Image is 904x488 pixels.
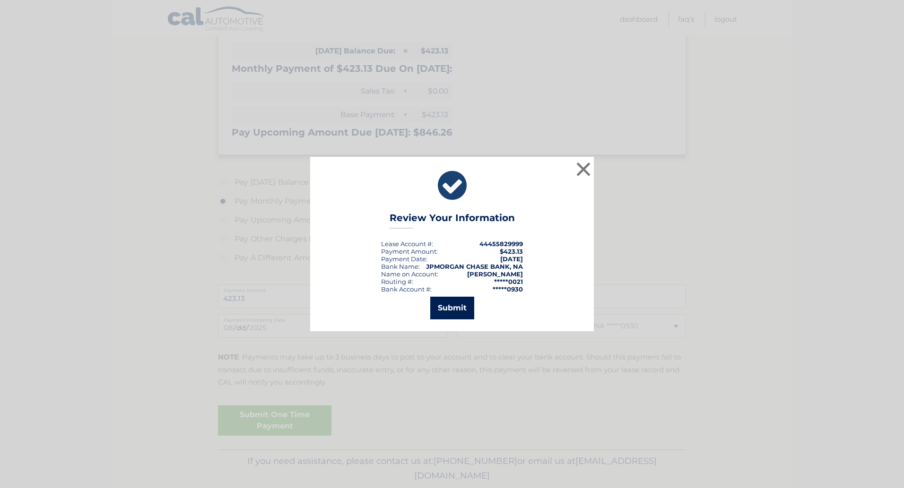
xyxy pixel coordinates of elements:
[500,255,523,263] span: [DATE]
[500,248,523,255] span: $423.13
[390,212,515,229] h3: Review Your Information
[381,270,438,278] div: Name on Account:
[479,240,523,248] strong: 44455829999
[381,263,420,270] div: Bank Name:
[426,263,523,270] strong: JPMORGAN CHASE BANK, NA
[381,285,432,293] div: Bank Account #:
[381,240,433,248] div: Lease Account #:
[467,270,523,278] strong: [PERSON_NAME]
[430,297,474,319] button: Submit
[381,255,427,263] div: :
[381,255,426,263] span: Payment Date
[381,278,413,285] div: Routing #:
[574,160,593,179] button: ×
[381,248,438,255] div: Payment Amount:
